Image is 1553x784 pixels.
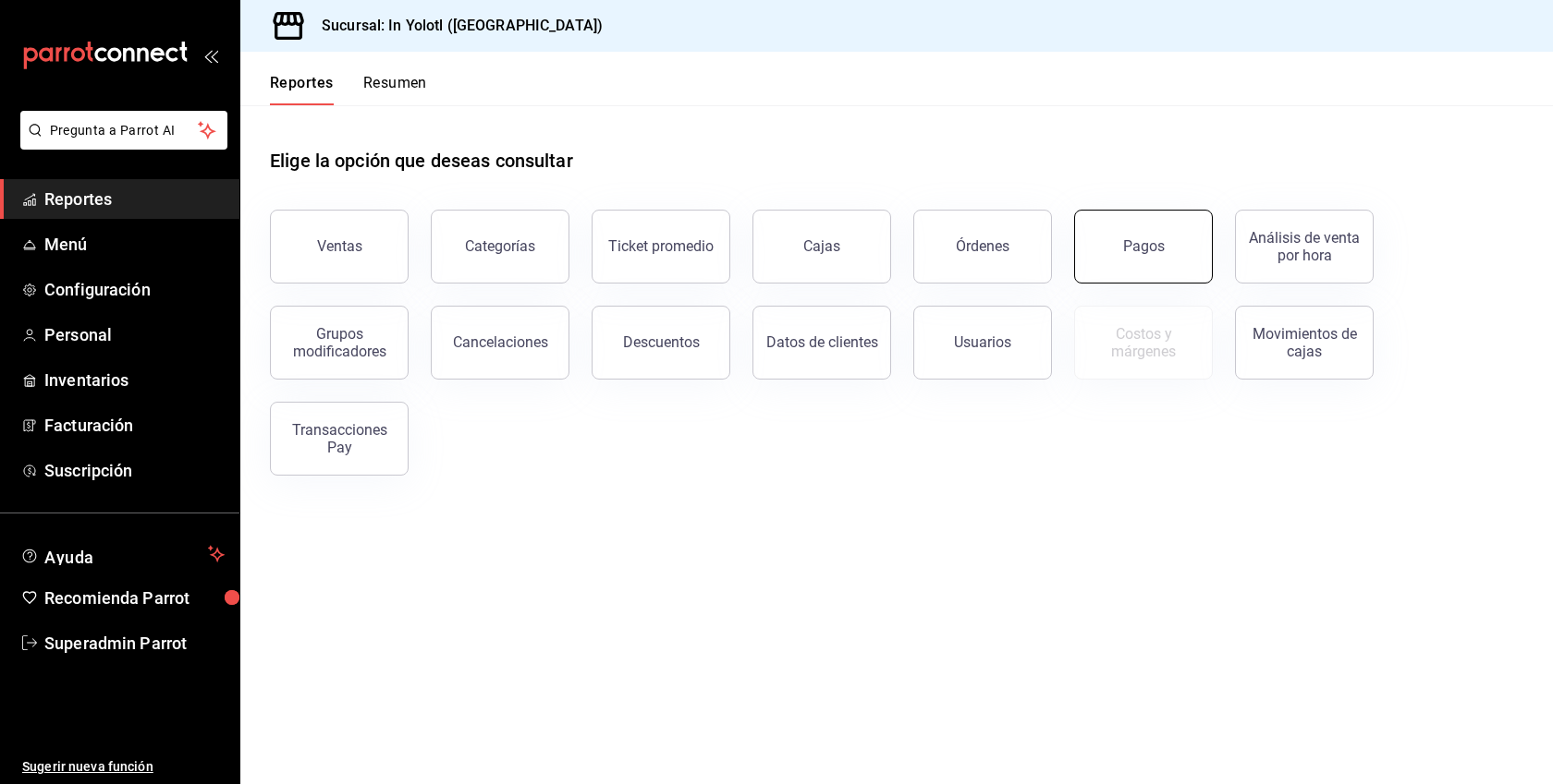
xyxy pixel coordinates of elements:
[44,631,225,656] span: Superadmin Parrot
[1235,210,1374,283] button: Análisis de venta por hora
[203,48,218,63] button: open_drawer_menu
[44,232,225,257] span: Menú
[44,458,225,483] span: Suscripción
[1074,306,1213,380] button: Contrata inventarios para ver este reporte
[453,333,548,351] div: Cancelaciones
[50,121,199,140] span: Pregunta a Parrot AI
[956,237,1009,255] div: Órdenes
[282,421,397,456] div: Transacciones Pay
[1074,210,1213,283] button: Pagos
[766,333,878,351] div: Datos de clientes
[270,306,409,380] button: Grupos modificadores
[913,306,1052,380] button: Usuarios
[307,15,603,37] h3: Sucursal: In Yolotl ([GEOGRAPHIC_DATA])
[592,210,730,283] button: Ticket promedio
[317,237,362,255] div: Ventas
[270,402,409,476] button: Transacciones Pay
[20,111,227,150] button: Pregunta a Parrot AI
[44,187,225,211] span: Reportes
[1123,237,1165,255] div: Pagos
[623,333,700,351] div: Descuentos
[13,134,227,153] a: Pregunta a Parrot AI
[44,413,225,438] span: Facturación
[22,757,225,777] span: Sugerir nueva función
[752,306,891,380] button: Datos de clientes
[913,210,1052,283] button: Órdenes
[1247,325,1362,360] div: Movimientos de cajas
[1247,229,1362,264] div: Análisis de venta por hora
[44,585,225,610] span: Recomienda Parrot
[1086,325,1201,360] div: Costos y márgenes
[44,368,225,392] span: Inventarios
[1235,306,1374,380] button: Movimientos de cajas
[752,210,891,283] a: Cajas
[270,147,573,175] h1: Elige la opción que deseas consultar
[608,237,714,255] div: Ticket promedio
[363,74,427,105] button: Resumen
[803,235,841,258] div: Cajas
[270,210,409,283] button: Ventas
[44,322,225,347] span: Personal
[431,306,569,380] button: Cancelaciones
[431,210,569,283] button: Categorías
[44,277,225,302] span: Configuración
[465,237,535,255] div: Categorías
[282,325,397,360] div: Grupos modificadores
[592,306,730,380] button: Descuentos
[44,543,201,565] span: Ayuda
[270,74,334,105] button: Reportes
[954,333,1011,351] div: Usuarios
[270,74,427,105] div: navigation tabs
